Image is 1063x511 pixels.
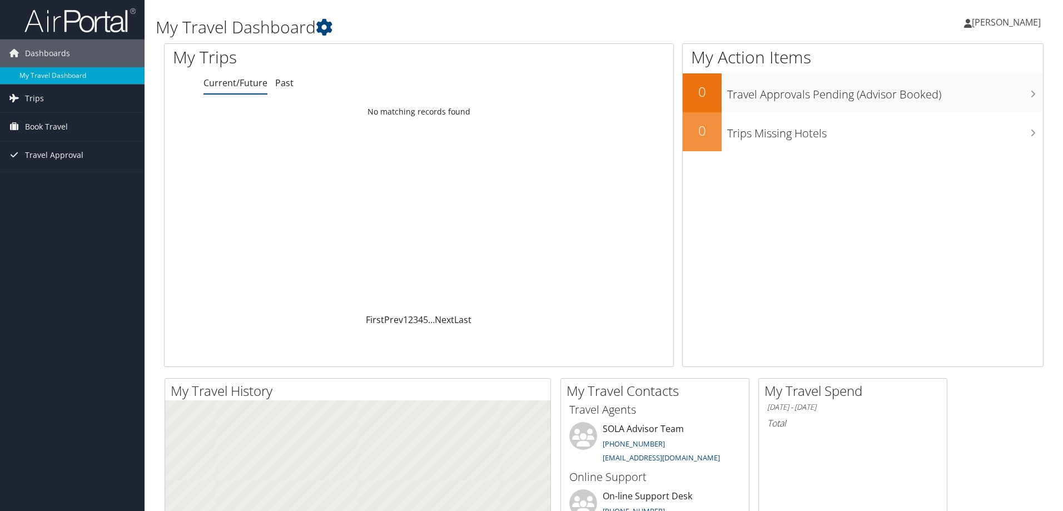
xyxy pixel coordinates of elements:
[423,314,428,326] a: 5
[683,112,1043,151] a: 0Trips Missing Hotels
[275,77,294,89] a: Past
[569,469,741,485] h3: Online Support
[964,6,1052,39] a: [PERSON_NAME]
[603,453,720,463] a: [EMAIL_ADDRESS][DOMAIN_NAME]
[173,46,453,69] h1: My Trips
[413,314,418,326] a: 3
[156,16,753,39] h1: My Travel Dashboard
[767,417,938,429] h6: Total
[428,314,435,326] span: …
[683,46,1043,69] h1: My Action Items
[972,16,1041,28] span: [PERSON_NAME]
[764,381,947,400] h2: My Travel Spend
[683,73,1043,112] a: 0Travel Approvals Pending (Advisor Booked)
[683,82,722,101] h2: 0
[25,113,68,141] span: Book Travel
[727,81,1043,102] h3: Travel Approvals Pending (Advisor Booked)
[165,102,673,122] td: No matching records found
[25,39,70,67] span: Dashboards
[418,314,423,326] a: 4
[366,314,384,326] a: First
[408,314,413,326] a: 2
[454,314,471,326] a: Last
[569,402,741,418] h3: Travel Agents
[171,381,550,400] h2: My Travel History
[727,120,1043,141] h3: Trips Missing Hotels
[767,402,938,413] h6: [DATE] - [DATE]
[24,7,136,33] img: airportal-logo.png
[25,141,83,169] span: Travel Approval
[403,314,408,326] a: 1
[435,314,454,326] a: Next
[25,85,44,112] span: Trips
[384,314,403,326] a: Prev
[203,77,267,89] a: Current/Future
[683,121,722,140] h2: 0
[564,422,746,468] li: SOLA Advisor Team
[603,439,665,449] a: [PHONE_NUMBER]
[567,381,749,400] h2: My Travel Contacts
